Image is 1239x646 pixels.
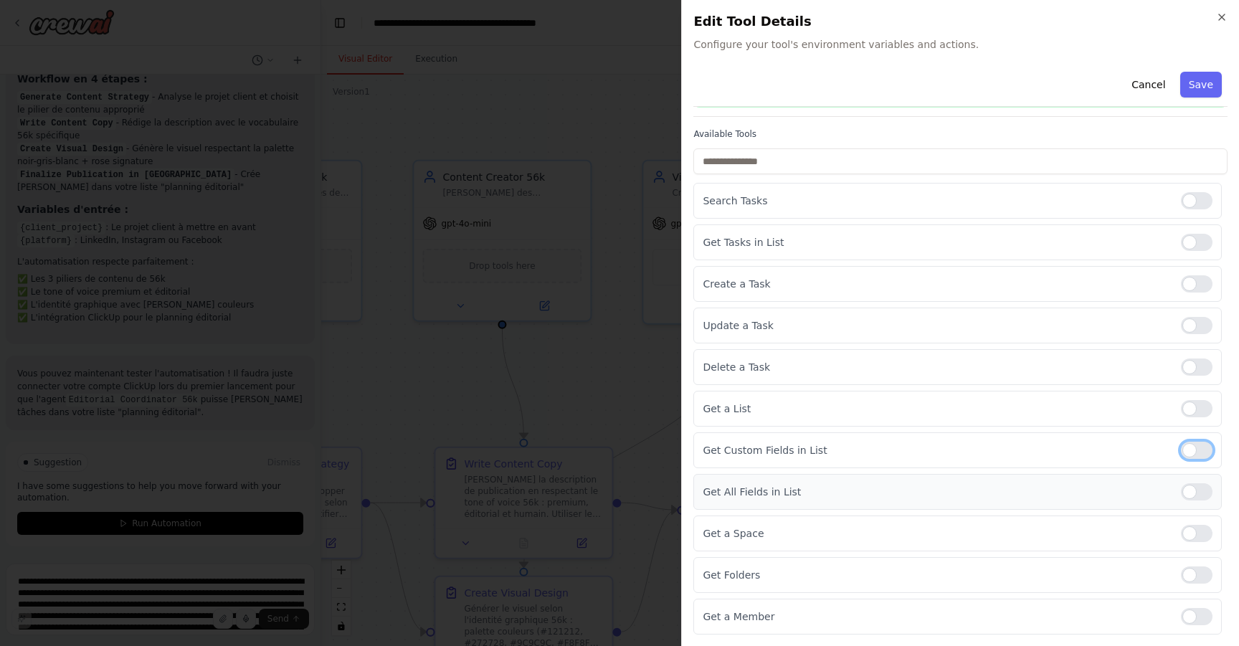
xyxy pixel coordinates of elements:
p: Get a List [703,402,1169,416]
button: Cancel [1123,72,1174,98]
p: Get Tasks in List [703,235,1169,250]
p: Update a Task [703,318,1169,333]
h2: Edit Tool Details [693,11,1228,32]
p: Get a Member [703,609,1169,624]
p: Get All Fields in List [703,485,1169,499]
p: Get Folders [703,568,1169,582]
p: Get a Space [703,526,1169,541]
span: Configure your tool's environment variables and actions. [693,37,1228,52]
p: Create a Task [703,277,1169,291]
p: Get Custom Fields in List [703,443,1169,457]
button: Save [1180,72,1222,98]
label: Available Tools [693,128,1228,140]
p: Delete a Task [703,360,1169,374]
p: Search Tasks [703,194,1169,208]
